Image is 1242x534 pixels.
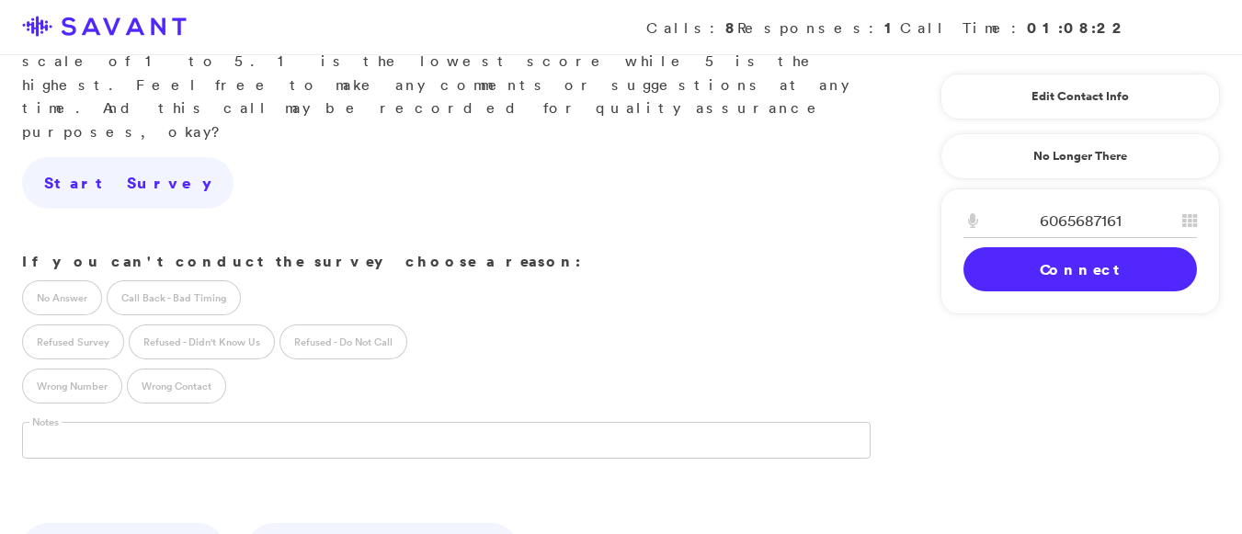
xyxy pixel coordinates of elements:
[22,280,102,315] label: No Answer
[963,247,1197,291] a: Connect
[127,369,226,403] label: Wrong Contact
[22,251,581,271] strong: If you can't conduct the survey choose a reason:
[963,82,1197,111] a: Edit Contact Info
[940,133,1220,179] a: No Longer There
[129,324,275,359] label: Refused - Didn't Know Us
[884,17,900,38] strong: 1
[22,369,122,403] label: Wrong Number
[22,324,124,359] label: Refused Survey
[1027,17,1128,38] strong: 01:08:22
[279,324,407,359] label: Refused - Do Not Call
[22,157,234,209] a: Start Survey
[107,280,241,315] label: Call Back - Bad Timing
[22,3,871,144] p: Great. What you'll do is rate a series of statements on a scale of 1 to 5. 1 is the lowest score ...
[725,17,737,38] strong: 8
[29,415,62,429] label: Notes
